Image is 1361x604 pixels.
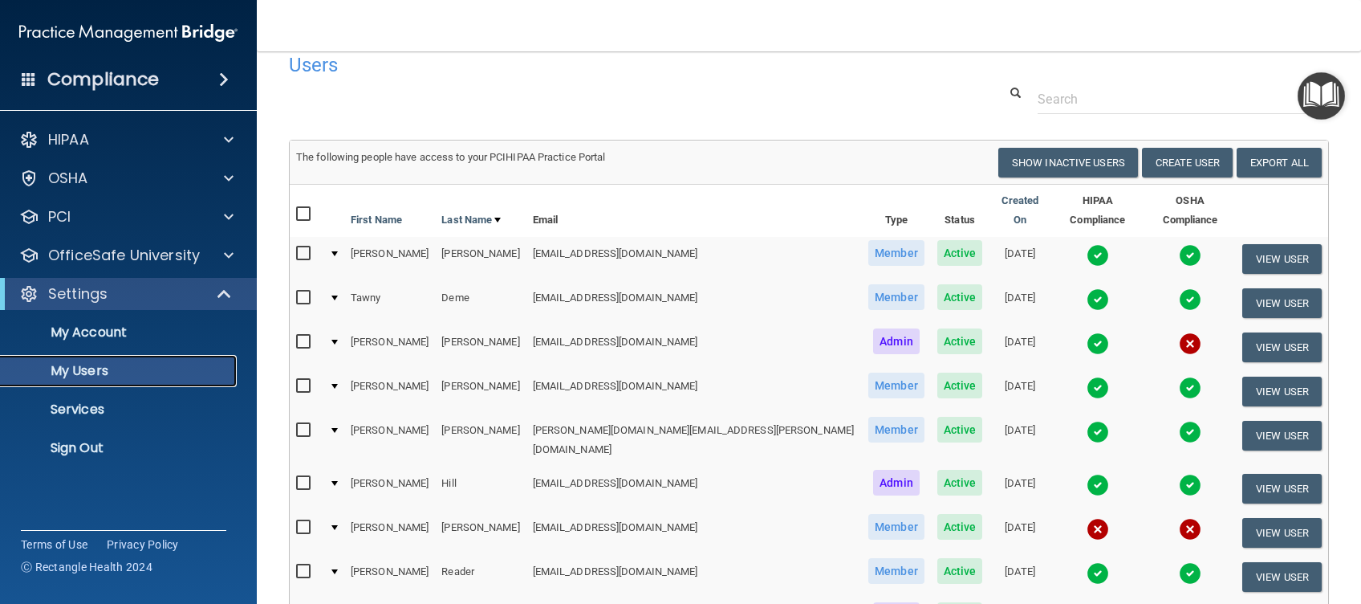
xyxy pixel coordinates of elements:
button: Open Resource Center [1298,72,1345,120]
button: View User [1242,288,1322,318]
a: First Name [351,210,402,230]
button: View User [1242,474,1322,504]
th: OSHA Compliance [1144,185,1236,237]
span: Admin [873,329,920,354]
span: Active [937,417,983,443]
img: tick.e7d51cea.svg [1179,474,1201,496]
td: [DATE] [989,325,1050,369]
a: Privacy Policy [107,537,179,553]
td: [DATE] [989,237,1050,281]
span: Member [868,284,924,310]
span: Member [868,373,924,398]
img: tick.e7d51cea.svg [1179,421,1201,443]
a: Settings [19,284,233,304]
span: The following people have access to your PCIHIPAA Practice Portal [296,151,606,163]
img: tick.e7d51cea.svg [1087,474,1109,496]
td: [PERSON_NAME] [435,237,526,281]
img: tick.e7d51cea.svg [1179,288,1201,311]
td: [DATE] [989,414,1050,467]
p: HIPAA [48,130,89,149]
img: tick.e7d51cea.svg [1087,562,1109,585]
input: Search [1038,84,1317,114]
p: Services [10,402,230,418]
td: [DATE] [989,511,1050,555]
td: [PERSON_NAME] [344,555,435,599]
img: tick.e7d51cea.svg [1087,377,1109,399]
span: Admin [873,470,920,496]
span: Member [868,417,924,443]
td: [DATE] [989,555,1050,599]
p: My Users [10,363,230,379]
td: [PERSON_NAME] [344,467,435,511]
td: [PERSON_NAME] [344,369,435,414]
span: Member [868,240,924,266]
td: [EMAIL_ADDRESS][DOMAIN_NAME] [526,467,863,511]
span: Member [868,514,924,540]
td: [PERSON_NAME][DOMAIN_NAME][EMAIL_ADDRESS][PERSON_NAME][DOMAIN_NAME] [526,414,863,467]
a: Export All [1237,148,1322,178]
button: View User [1242,333,1322,362]
th: Status [931,185,989,237]
img: cross.ca9f0e7f.svg [1179,333,1201,355]
td: [PERSON_NAME] [344,414,435,467]
span: Active [937,558,983,584]
td: Tawny [344,281,435,325]
span: Active [937,373,983,398]
button: View User [1242,244,1322,274]
img: tick.e7d51cea.svg [1087,244,1109,267]
td: [EMAIL_ADDRESS][DOMAIN_NAME] [526,555,863,599]
td: [DATE] [989,281,1050,325]
td: Reader [435,555,526,599]
span: Active [937,514,983,540]
td: [PERSON_NAME] [435,414,526,467]
a: OfficeSafe University [19,246,234,265]
th: Email [526,185,863,237]
td: [EMAIL_ADDRESS][DOMAIN_NAME] [526,511,863,555]
button: View User [1242,421,1322,451]
td: [EMAIL_ADDRESS][DOMAIN_NAME] [526,237,863,281]
td: [PERSON_NAME] [344,325,435,369]
h4: Compliance [47,68,159,91]
a: Terms of Use [21,537,87,553]
iframe: Drift Widget Chat Controller [1083,490,1342,554]
td: [PERSON_NAME] [435,325,526,369]
td: [DATE] [989,467,1050,511]
td: Deme [435,281,526,325]
a: OSHA [19,169,234,188]
p: OfficeSafe University [48,246,200,265]
span: Member [868,558,924,584]
img: tick.e7d51cea.svg [1179,244,1201,267]
h4: Users [289,55,886,75]
p: My Account [10,324,230,341]
button: Create User [1142,148,1233,178]
td: [EMAIL_ADDRESS][DOMAIN_NAME] [526,281,863,325]
img: PMB logo [19,17,238,49]
p: Settings [48,284,108,304]
a: Created On [995,191,1044,230]
img: tick.e7d51cea.svg [1087,288,1109,311]
span: Active [937,470,983,496]
img: tick.e7d51cea.svg [1087,333,1109,355]
button: Show Inactive Users [998,148,1138,178]
span: Active [937,284,983,310]
td: [EMAIL_ADDRESS][DOMAIN_NAME] [526,325,863,369]
p: OSHA [48,169,88,188]
p: Sign Out [10,440,230,456]
span: Ⓒ Rectangle Health 2024 [21,559,152,575]
button: View User [1242,562,1322,592]
td: [EMAIL_ADDRESS][DOMAIN_NAME] [526,369,863,414]
a: Last Name [441,210,501,230]
button: View User [1242,377,1322,406]
p: PCI [48,207,71,226]
td: [PERSON_NAME] [435,369,526,414]
td: [PERSON_NAME] [344,511,435,555]
img: tick.e7d51cea.svg [1179,377,1201,399]
a: HIPAA [19,130,234,149]
th: HIPAA Compliance [1051,185,1144,237]
td: [PERSON_NAME] [344,237,435,281]
th: Type [862,185,931,237]
a: PCI [19,207,234,226]
span: Active [937,240,983,266]
span: Active [937,329,983,354]
td: Hill [435,467,526,511]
